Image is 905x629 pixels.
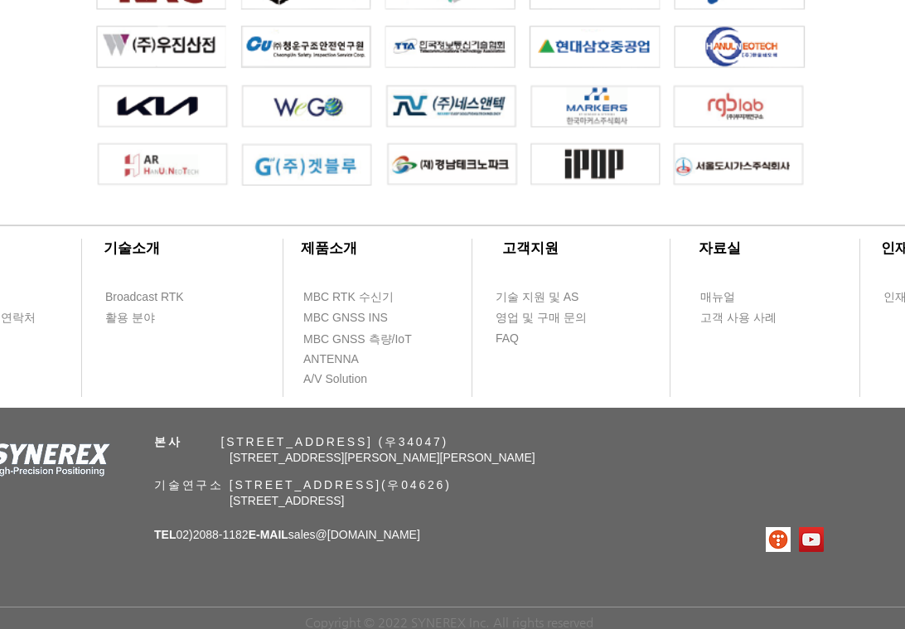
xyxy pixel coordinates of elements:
a: 고객 사용 사례 [699,307,795,328]
span: 영업 및 구매 문의 [496,310,587,327]
span: 02)2088-1182 sales [154,528,420,541]
span: MBC GNSS 측량/IoT [303,331,412,348]
span: ​고객지원 [502,240,559,256]
span: 활용 분야 [105,310,155,327]
span: ​ [STREET_ADDRESS] (우34047) [154,435,448,448]
span: 기술 지원 및 AS [496,289,578,306]
span: [STREET_ADDRESS][PERSON_NAME][PERSON_NAME] [230,451,535,464]
a: MBC RTK 수신기 [302,287,427,307]
a: A/V Solution [302,369,398,389]
span: FAQ [496,331,519,347]
span: ANTENNA [303,351,359,368]
span: MBC GNSS INS [303,310,388,327]
a: 기술 지원 및 AS [495,287,619,307]
a: 영업 및 구매 문의 [495,307,590,328]
span: 기술연구소 [STREET_ADDRESS](우04626) [154,478,452,491]
span: A/V Solution [303,371,367,388]
a: MBC GNSS 측량/IoT [302,329,448,350]
a: ANTENNA [302,349,398,370]
img: 티스토리로고 [766,527,791,552]
span: 고객 사용 사례 [700,310,777,327]
span: Copyright © 2022 SYNEREX Inc. All rights reserved [305,615,593,629]
span: MBC RTK 수신기 [303,289,394,306]
span: ​자료실 [699,240,741,256]
a: FAQ [495,328,590,349]
span: ​기술소개 [104,240,160,256]
span: ​제품소개 [301,240,357,256]
span: TEL [154,528,176,541]
a: Broadcast RTK [104,287,200,307]
img: 유튜브 사회 아이콘 [799,527,824,552]
a: 활용 분야 [104,307,200,328]
span: [STREET_ADDRESS] [230,494,344,507]
ul: SNS 모음 [766,527,824,552]
a: MBC GNSS INS [302,307,406,328]
span: 매뉴얼 [700,289,735,306]
a: 매뉴얼 [699,287,795,307]
a: @[DOMAIN_NAME] [316,528,420,541]
span: 본사 [154,435,182,448]
span: Broadcast RTK [105,289,184,306]
span: E-MAIL [249,528,288,541]
iframe: Wix Chat [714,558,905,629]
